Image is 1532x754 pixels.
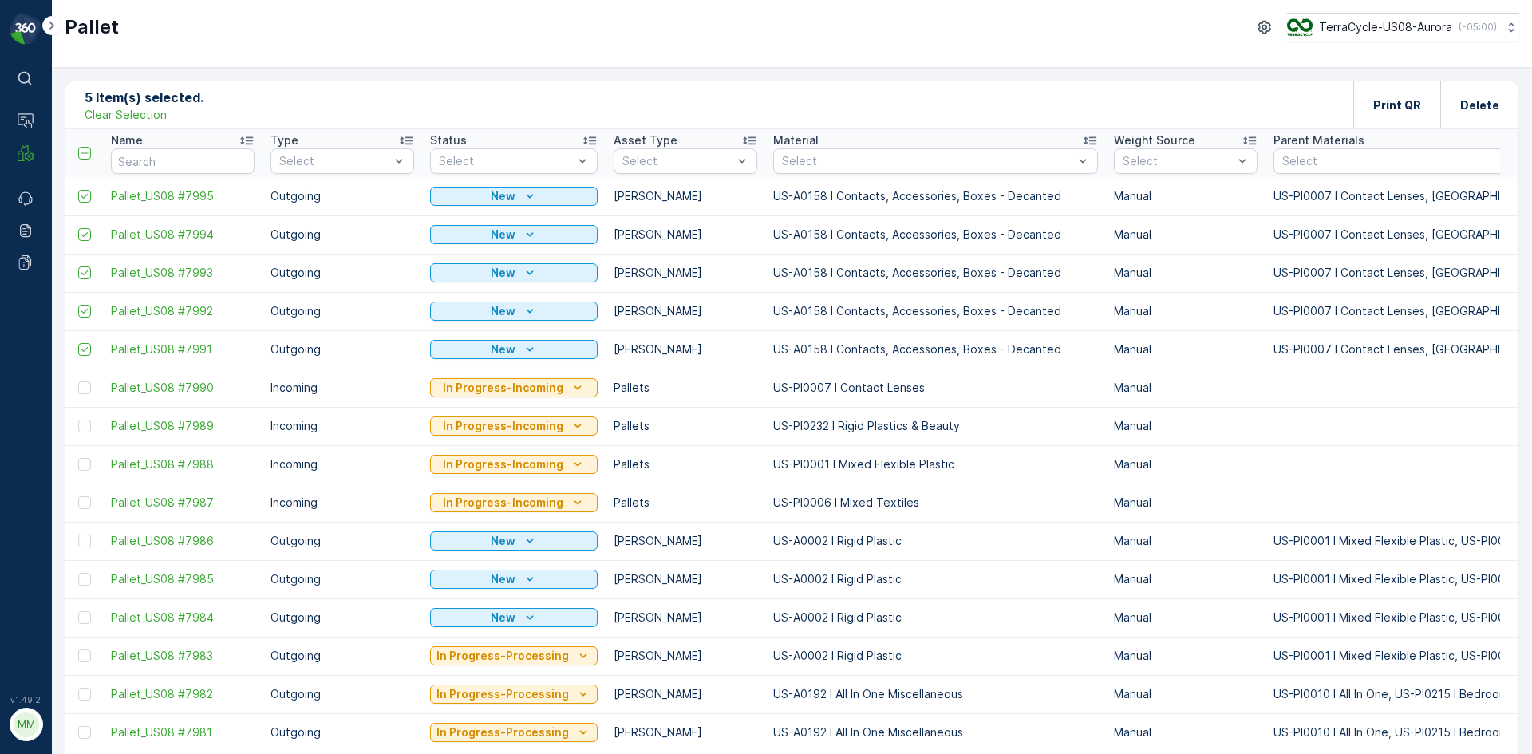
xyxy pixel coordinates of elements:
p: Clear Selection [85,107,167,123]
td: Manual [1106,713,1265,752]
td: [PERSON_NAME] [606,254,765,292]
td: Incoming [263,484,422,522]
td: US-A0158 I Contacts, Accessories, Boxes - Decanted [765,215,1106,254]
p: New [491,265,515,281]
p: TerraCycle-US08-Aurora [1319,19,1452,35]
a: Pallet_US08 #7987 [111,495,255,511]
p: 5 Item(s) selected. [85,88,203,107]
p: Select [1123,153,1233,169]
img: logo [10,13,41,45]
a: Pallet_US08 #7990 [111,380,255,396]
button: MM [10,708,41,741]
p: Material [773,132,819,148]
td: Manual [1106,560,1265,598]
td: Outgoing [263,254,422,292]
td: US-PI0232 I Rigid Plastics & Beauty [765,407,1106,445]
button: New [430,608,598,627]
td: Outgoing [263,675,422,713]
p: Status [430,132,467,148]
div: Toggle Row Selected [78,535,91,547]
span: Pallet_US08 #7995 [111,188,255,204]
button: In Progress-Incoming [430,493,598,512]
td: Manual [1106,254,1265,292]
p: ( -05:00 ) [1459,21,1497,34]
button: New [430,570,598,589]
p: Name [111,132,143,148]
td: Pallets [606,407,765,445]
p: New [491,227,515,243]
p: Delete [1460,97,1499,113]
a: Pallet_US08 #7983 [111,648,255,664]
p: New [491,533,515,549]
a: Pallet_US08 #7981 [111,724,255,740]
div: Toggle Row Selected [78,688,91,701]
td: Incoming [263,369,422,407]
td: Pallets [606,369,765,407]
td: US-PI0006 I Mixed Textiles [765,484,1106,522]
div: MM [14,712,39,737]
td: US-PI0007 I Contact Lenses [765,369,1106,407]
p: Select [279,153,389,169]
div: Toggle Row Selected [78,611,91,624]
td: Manual [1106,598,1265,637]
td: Manual [1106,177,1265,215]
div: Toggle Row Selected [78,420,91,432]
td: [PERSON_NAME] [606,522,765,560]
td: Outgoing [263,560,422,598]
p: In Progress-Incoming [443,418,563,434]
a: Pallet_US08 #7994 [111,227,255,243]
td: [PERSON_NAME] [606,598,765,637]
td: Pallets [606,445,765,484]
button: New [430,531,598,551]
p: New [491,571,515,587]
p: Print QR [1373,97,1421,113]
input: Search [111,148,255,174]
td: US-A0158 I Contacts, Accessories, Boxes - Decanted [765,254,1106,292]
div: Toggle Row Selected [78,228,91,241]
p: Pallet [65,14,119,40]
td: US-A0002 I Rigid Plastic [765,598,1106,637]
td: Manual [1106,445,1265,484]
div: Toggle Row Selected [78,573,91,586]
p: In Progress-Processing [436,724,569,740]
img: image_ci7OI47.png [1287,18,1313,36]
div: Toggle Row Selected [78,496,91,509]
td: [PERSON_NAME] [606,177,765,215]
td: Manual [1106,675,1265,713]
p: Weight Source [1114,132,1195,148]
td: Outgoing [263,637,422,675]
td: US-A0158 I Contacts, Accessories, Boxes - Decanted [765,177,1106,215]
td: Incoming [263,445,422,484]
td: Manual [1106,330,1265,369]
a: Pallet_US08 #7992 [111,303,255,319]
p: Asset Type [614,132,677,148]
div: Toggle Row Selected [78,266,91,279]
div: Toggle Row Selected [78,190,91,203]
span: v 1.49.2 [10,695,41,705]
span: Pallet_US08 #7991 [111,341,255,357]
td: Outgoing [263,598,422,637]
div: Toggle Row Selected [78,726,91,739]
td: Outgoing [263,215,422,254]
td: [PERSON_NAME] [606,215,765,254]
td: Outgoing [263,330,422,369]
td: [PERSON_NAME] [606,330,765,369]
button: In Progress-Incoming [430,416,598,436]
td: [PERSON_NAME] [606,292,765,330]
button: In Progress-Incoming [430,455,598,474]
a: Pallet_US08 #7988 [111,456,255,472]
button: New [430,340,598,359]
p: In Progress-Processing [436,686,569,702]
button: New [430,302,598,321]
a: Pallet_US08 #7989 [111,418,255,434]
a: Pallet_US08 #7984 [111,610,255,626]
p: New [491,303,515,319]
a: Pallet_US08 #7985 [111,571,255,587]
td: US-A0158 I Contacts, Accessories, Boxes - Decanted [765,330,1106,369]
a: Pallet_US08 #7982 [111,686,255,702]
